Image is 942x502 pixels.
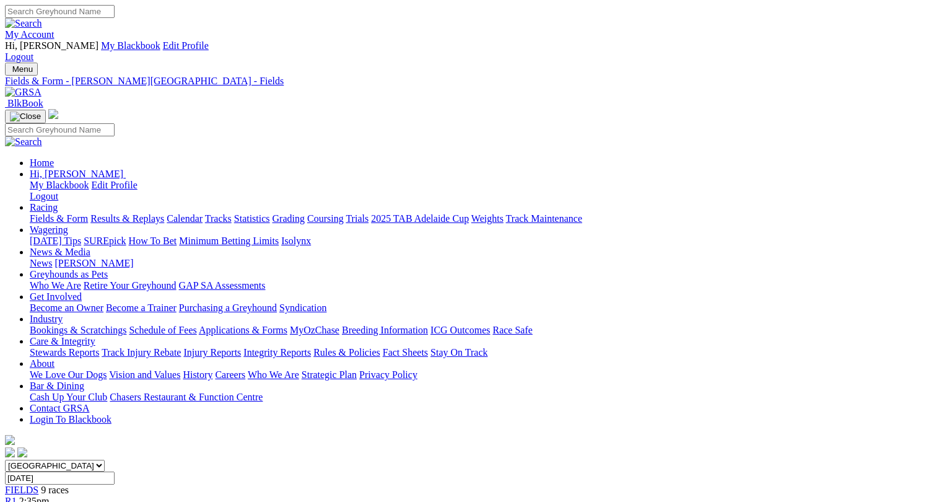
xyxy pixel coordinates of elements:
[84,280,177,291] a: Retire Your Greyhound
[30,347,99,358] a: Stewards Reports
[179,302,277,313] a: Purchasing a Greyhound
[30,314,63,324] a: Industry
[30,325,937,336] div: Industry
[129,236,177,246] a: How To Bet
[30,336,95,346] a: Care & Integrity
[30,157,54,168] a: Home
[5,447,15,457] img: facebook.svg
[30,180,89,190] a: My Blackbook
[5,110,46,123] button: Toggle navigation
[30,180,937,202] div: Hi, [PERSON_NAME]
[5,51,33,62] a: Logout
[30,236,81,246] a: [DATE] Tips
[101,40,160,51] a: My Blackbook
[471,213,504,224] a: Weights
[30,191,58,201] a: Logout
[5,485,38,495] a: FIELDS
[179,280,266,291] a: GAP SA Assessments
[30,302,937,314] div: Get Involved
[30,213,937,224] div: Racing
[106,302,177,313] a: Become a Trainer
[30,258,937,269] div: News & Media
[109,369,180,380] a: Vision and Values
[92,180,137,190] a: Edit Profile
[492,325,532,335] a: Race Safe
[5,76,937,87] a: Fields & Form - [PERSON_NAME][GEOGRAPHIC_DATA] - Fields
[10,112,41,121] img: Close
[30,302,103,313] a: Become an Owner
[30,236,937,247] div: Wagering
[5,435,15,445] img: logo-grsa-white.png
[179,236,279,246] a: Minimum Betting Limits
[5,18,42,29] img: Search
[5,87,41,98] img: GRSA
[30,224,68,235] a: Wagering
[183,369,212,380] a: History
[90,213,164,224] a: Results & Replays
[215,369,245,380] a: Careers
[5,98,43,108] a: BlkBook
[7,98,43,108] span: BlkBook
[30,258,52,268] a: News
[12,64,33,74] span: Menu
[199,325,287,335] a: Applications & Forms
[102,347,181,358] a: Track Injury Rebate
[281,236,311,246] a: Isolynx
[506,213,582,224] a: Track Maintenance
[279,302,326,313] a: Syndication
[307,213,344,224] a: Coursing
[234,213,270,224] a: Statistics
[30,403,89,413] a: Contact GRSA
[55,258,133,268] a: [PERSON_NAME]
[5,136,42,148] img: Search
[30,169,123,179] span: Hi, [PERSON_NAME]
[5,5,115,18] input: Search
[302,369,357,380] a: Strategic Plan
[30,247,90,257] a: News & Media
[84,236,126,246] a: SUREpick
[5,40,98,51] span: Hi, [PERSON_NAME]
[243,347,311,358] a: Integrity Reports
[48,109,58,119] img: logo-grsa-white.png
[30,280,81,291] a: Who We Are
[30,325,126,335] a: Bookings & Scratchings
[30,392,937,403] div: Bar & Dining
[110,392,263,402] a: Chasers Restaurant & Function Centre
[30,202,58,213] a: Racing
[5,123,115,136] input: Search
[205,213,232,224] a: Tracks
[313,347,380,358] a: Rules & Policies
[167,213,203,224] a: Calendar
[30,392,107,402] a: Cash Up Your Club
[30,269,108,280] a: Greyhounds as Pets
[163,40,209,51] a: Edit Profile
[30,347,937,358] div: Care & Integrity
[346,213,369,224] a: Trials
[273,213,305,224] a: Grading
[430,325,490,335] a: ICG Outcomes
[17,447,27,457] img: twitter.svg
[30,358,55,369] a: About
[30,169,126,179] a: Hi, [PERSON_NAME]
[129,325,196,335] a: Schedule of Fees
[5,29,55,40] a: My Account
[30,369,937,381] div: About
[30,280,937,291] div: Greyhounds as Pets
[290,325,339,335] a: MyOzChase
[371,213,469,224] a: 2025 TAB Adelaide Cup
[183,347,241,358] a: Injury Reports
[359,369,417,380] a: Privacy Policy
[30,369,107,380] a: We Love Our Dogs
[30,291,82,302] a: Get Involved
[383,347,428,358] a: Fact Sheets
[342,325,428,335] a: Breeding Information
[30,414,111,425] a: Login To Blackbook
[5,63,38,76] button: Toggle navigation
[30,213,88,224] a: Fields & Form
[5,472,115,485] input: Select date
[41,485,69,495] span: 9 races
[430,347,487,358] a: Stay On Track
[30,381,84,391] a: Bar & Dining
